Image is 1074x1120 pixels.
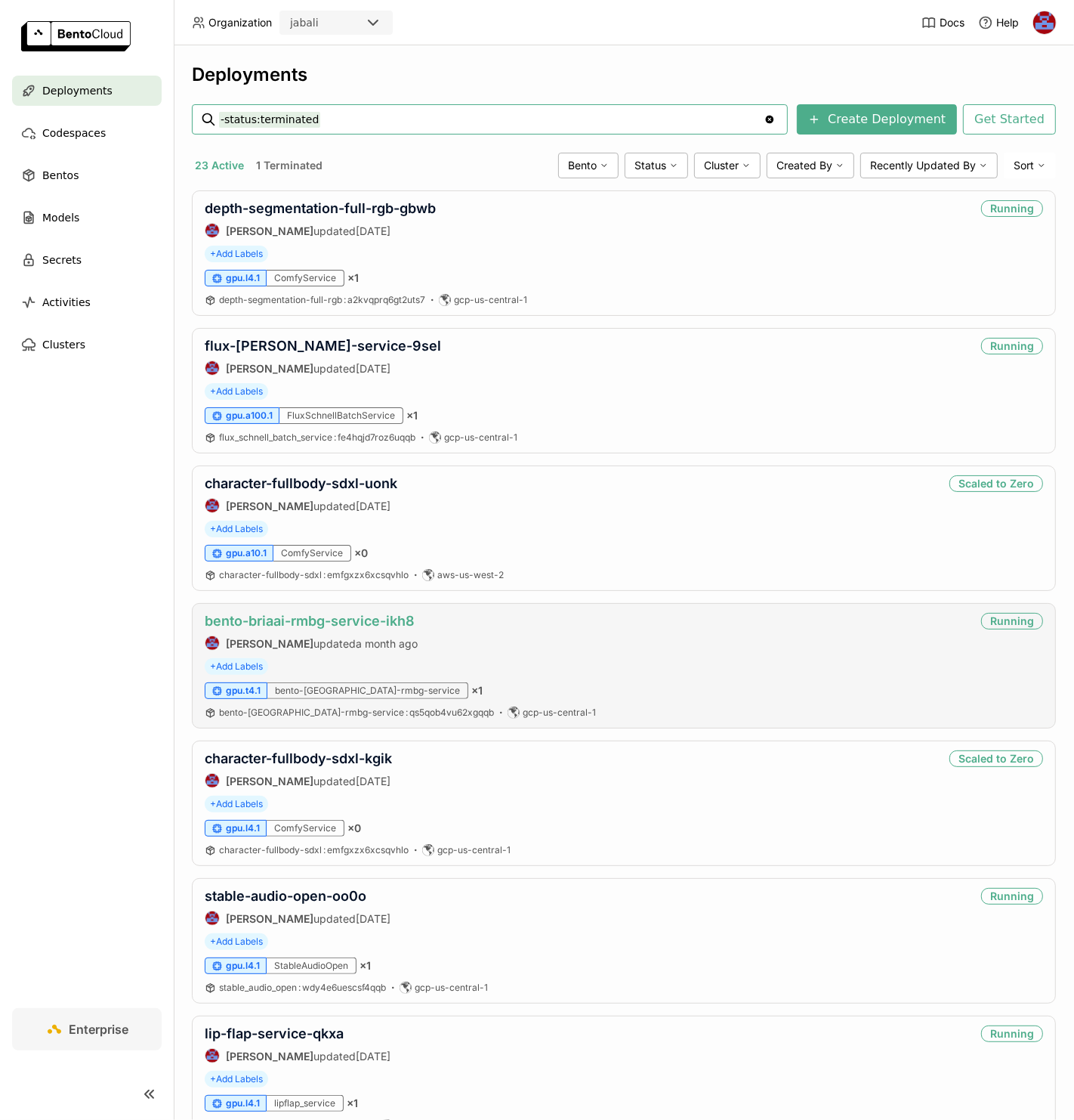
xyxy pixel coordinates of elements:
span: [DATE] [356,1050,390,1063]
span: [DATE] [356,912,390,925]
span: × 1 [360,959,371,973]
span: Status [634,159,666,172]
a: Bentos [12,160,162,190]
div: Running [981,888,1043,905]
span: Models [42,209,79,227]
span: : [298,982,301,993]
a: flux_schnell_batch_service:fe4hqjd7roz6uqqb [219,432,415,444]
div: StableAudioOpen [267,958,356,974]
a: flux-[PERSON_NAME]-service-9sel [205,338,441,354]
div: bento-[GEOGRAPHIC_DATA]-rmbg-service [267,682,468,699]
span: gpu.l4.1 [226,960,260,972]
div: Cluster [694,153,761,178]
a: character-fullbody-sdxl:emfgxzx6xcsqvhlo [219,569,409,581]
strong: [PERSON_NAME] [226,500,313,512]
button: Get Started [963,104,1056,135]
span: aws-us-west-2 [437,569,504,581]
span: [DATE] [356,500,390,512]
span: Sort [1014,159,1034,172]
span: +Add Labels [205,383,268,400]
span: gpu.l4.1 [226,1097,260,1109]
div: Running [981,1026,1043,1042]
div: Deployments [192,63,1056,86]
img: Jhonatan Oliveira [1033,11,1056,34]
span: × 0 [354,546,368,560]
a: bento-briaai-rmbg-service-ikh8 [205,613,415,629]
span: × 1 [406,409,418,422]
span: depth-segmentation-full-rgb a2kvqprq6gt2uts7 [219,294,425,305]
img: Jhonatan Oliveira [205,1049,219,1063]
span: Created By [776,159,832,172]
div: Created By [767,153,854,178]
a: depth-segmentation-full-rgb:a2kvqprq6gt2uts7 [219,294,425,306]
span: bento-[GEOGRAPHIC_DATA]-rmbg-service qs5qob4vu62xgqqb [219,707,494,718]
div: updated [205,498,397,513]
div: ComfyService [267,820,344,837]
strong: [PERSON_NAME] [226,1050,313,1063]
span: × 0 [347,821,361,835]
span: gpu.l4.1 [226,272,260,284]
span: gcp-us-central-1 [415,982,488,994]
strong: [PERSON_NAME] [226,224,313,237]
div: ComfyService [267,270,344,286]
span: Clusters [42,336,85,354]
a: Enterprise [12,1008,162,1050]
span: Docs [940,16,964,29]
span: +Add Labels [205,658,268,675]
div: Scaled to Zero [949,475,1043,492]
span: : [323,844,326,855]
a: Codespaces [12,118,162,148]
span: gcp-us-central-1 [523,707,596,719]
strong: [PERSON_NAME] [226,362,313,375]
div: lipflap_service [267,1095,344,1112]
span: gpu.l4.1 [226,822,260,834]
span: × 1 [471,684,483,698]
div: updated [205,911,390,926]
a: depth-segmentation-full-rgb-gbwb [205,200,436,216]
div: updated [205,223,436,238]
span: Organization [208,16,272,29]
img: Jhonatan Oliveira [205,911,219,925]
img: Jhonatan Oliveira [205,224,219,237]
button: Create Deployment [797,104,957,135]
img: Jhonatan Oliveira [205,636,219,650]
img: Jhonatan Oliveira [205,499,219,512]
span: gpu.a10.1 [226,547,267,559]
a: Models [12,203,162,233]
span: Recently Updated By [870,159,976,172]
span: gpu.t4.1 [226,685,261,697]
div: Bento [558,153,619,178]
a: Secrets [12,245,162,275]
span: : [406,707,408,718]
a: Deployments [12,76,162,106]
div: updated [205,636,418,651]
span: : [323,569,326,580]
div: Help [978,15,1019,30]
a: lip-flap-service-qkxa [205,1026,344,1041]
div: updated [205,360,441,376]
button: 23 Active [192,156,247,175]
div: updated [205,773,392,788]
span: character-fullbody-sdxl emfgxzx6xcsqvhlo [219,569,409,580]
span: Help [996,16,1019,29]
span: [DATE] [356,224,390,237]
div: jabali [290,15,319,30]
span: +Add Labels [205,521,268,537]
a: Clusters [12,330,162,360]
span: [DATE] [356,775,390,787]
img: logo [21,21,131,51]
strong: [PERSON_NAME] [226,775,313,787]
div: Status [625,153,688,178]
svg: Clear value [764,113,776,125]
span: Activities [42,293,91,311]
div: updated [205,1048,390,1063]
span: × 1 [347,1097,358,1110]
a: character-fullbody-sdxl-uonk [205,475,397,491]
span: +Add Labels [205,1071,268,1088]
span: flux_schnell_batch_service fe4hqjd7roz6uqqb [219,432,415,443]
span: Codespaces [42,124,106,142]
a: stable-audio-open-oo0o [205,888,366,904]
span: Enterprise [69,1022,129,1037]
span: stable_audio_open wdy4e6uescsf4qqb [219,982,386,993]
span: Bentos [42,166,79,184]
